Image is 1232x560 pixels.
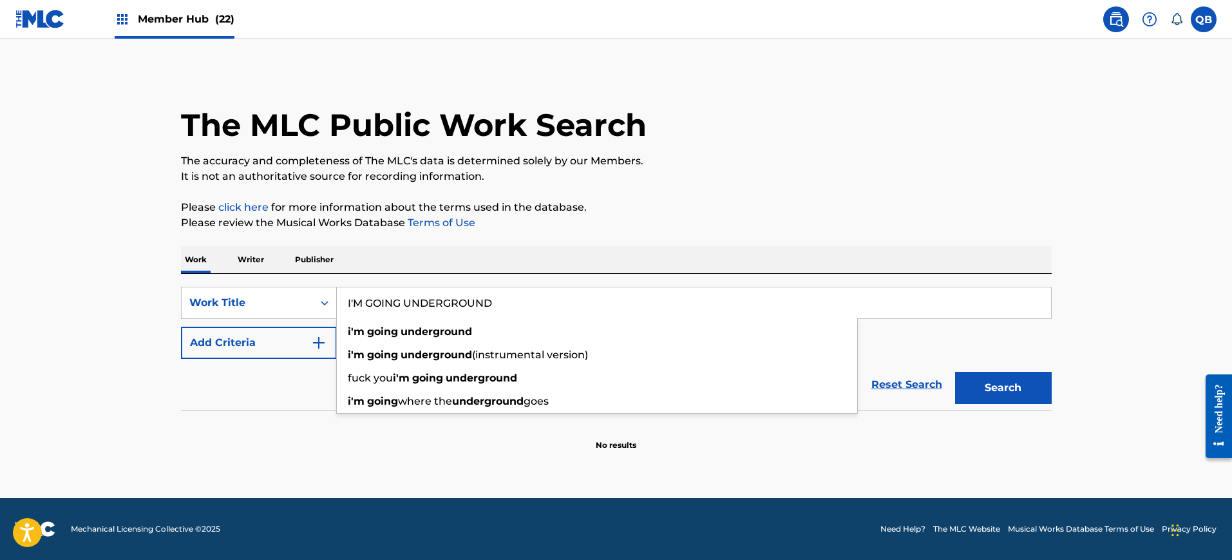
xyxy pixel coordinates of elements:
a: Public Search [1103,6,1129,32]
div: User Menu [1191,6,1217,32]
strong: underground [401,325,472,338]
h1: The MLC Public Work Search [181,106,647,144]
strong: going [367,395,398,407]
strong: i'm [348,325,365,338]
span: Mechanical Licensing Collective © 2025 [71,523,220,535]
p: Work [181,246,211,273]
img: MLC Logo [15,10,65,28]
div: Drag [1171,511,1179,550]
span: Member Hub [138,12,234,26]
span: fuck you [348,372,393,384]
p: No results [596,424,636,451]
span: goes [524,395,549,407]
strong: i'm [348,349,365,361]
span: (instrumental version) [472,349,588,361]
a: The MLC Website [933,523,1000,535]
strong: going [367,349,398,361]
strong: going [367,325,398,338]
div: Help [1137,6,1162,32]
img: 9d2ae6d4665cec9f34b9.svg [311,335,327,351]
div: Notifications [1170,13,1183,26]
p: Writer [234,246,268,273]
p: Please review the Musical Works Database [181,215,1052,231]
img: logo [15,521,55,537]
button: Add Criteria [181,327,337,359]
img: search [1108,12,1124,27]
strong: underground [446,372,517,384]
p: Publisher [291,246,337,273]
strong: i'm [393,372,410,384]
strong: i'm [348,395,365,407]
strong: going [412,372,443,384]
form: Search Form [181,287,1052,410]
strong: underground [452,395,524,407]
a: Need Help? [880,523,925,535]
iframe: Resource Center [1196,365,1232,468]
span: where the [398,395,452,407]
iframe: Chat Widget [1168,498,1232,560]
a: Terms of Use [405,217,475,229]
img: help [1142,12,1157,27]
div: Work Title [189,295,305,311]
p: The accuracy and completeness of The MLC's data is determined solely by our Members. [181,153,1052,169]
a: Reset Search [865,371,949,399]
a: click here [218,201,269,213]
img: Top Rightsholders [115,12,130,27]
span: (22) [215,13,234,25]
a: Privacy Policy [1162,523,1217,535]
strong: underground [401,349,472,361]
a: Musical Works Database Terms of Use [1008,523,1154,535]
p: It is not an authoritative source for recording information. [181,169,1052,184]
p: Please for more information about the terms used in the database. [181,200,1052,215]
button: Search [955,372,1052,404]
